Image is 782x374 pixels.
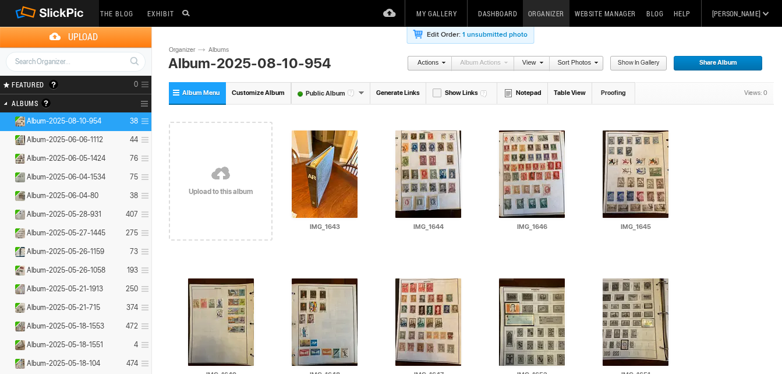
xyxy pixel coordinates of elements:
[1,340,12,349] a: Expand
[603,130,668,218] img: IMG_1645.webp
[499,130,565,218] img: IMG_1646.webp
[292,278,358,366] img: IMG_1648.webp
[182,89,220,97] span: Album Menu
[27,117,101,126] span: Album-2025-08-10-954
[188,278,254,366] img: IMG_1649.webp
[292,130,358,218] img: IMG_1643.webp
[292,90,358,97] font: Public Album
[1,154,12,163] a: Expand
[610,56,659,71] span: Show in Gallery
[123,51,145,71] a: Search
[603,278,668,366] img: IMG_1651.webp
[12,94,109,112] h2: Albums
[610,56,667,71] a: Show in Gallery
[1,191,12,200] a: Expand
[27,359,100,368] span: Album-2025-05-18-104
[10,154,26,164] ins: Public Album
[10,135,26,145] ins: Public Album
[27,210,101,219] span: Album-2025-05-28-931
[10,191,26,201] ins: Public Album
[27,191,98,200] span: Album-2025-06-04-80
[10,117,26,126] ins: Public Album
[10,266,26,276] ins: Public Album
[462,30,528,39] a: 1 unsubmitted photo
[10,340,26,350] ins: Public Album
[1,210,12,218] a: Expand
[395,130,461,218] img: IMG_1644.webp
[10,303,26,313] ins: Public Album
[27,154,105,163] span: Album-2025-06-05-1424
[1,303,12,312] a: Expand
[407,56,445,71] a: Actions
[384,221,473,232] input: IMG_1644
[426,82,497,104] a: Show Links
[592,221,680,232] input: IMG_1645
[10,359,26,369] ins: Public Album
[27,135,103,144] span: Album-2025-06-06-1112
[181,6,194,20] input: Search photos on SlickPic...
[738,83,773,104] div: Views: 0
[27,284,103,294] span: Album-2025-05-21-1913
[27,266,105,275] span: Album-2025-05-26-1058
[1,117,12,125] a: Collapse
[497,82,548,104] a: Notepad
[27,247,104,256] span: Album-2025-05-26-1159
[27,172,105,182] span: Album-2025-06-04-1534
[27,322,104,331] span: Album-2025-05-18-1553
[550,56,598,71] a: Sort Photos
[452,56,508,71] a: Album Actions
[488,221,576,232] input: IMG_1646
[10,247,26,257] ins: Public Album
[548,82,592,104] a: Table View
[14,27,151,47] span: Upload
[232,89,285,97] span: Customize Album
[27,340,103,350] span: Album-2025-05-18-1551
[6,52,146,72] input: Search Organizer...
[1,359,12,368] a: Expand
[27,228,105,238] span: Album-2025-05-27-1445
[1,266,12,274] a: Expand
[395,278,461,366] img: IMG_1647.webp
[206,45,240,55] a: Albums
[10,322,26,331] ins: Public Album
[499,278,565,366] img: IMG_1652.webp
[592,82,635,104] a: Proofing
[1,284,12,293] a: Expand
[10,284,26,294] ins: Public Album
[1,135,12,144] a: Expand
[1,247,12,256] a: Expand
[1,322,12,330] a: Expand
[427,30,461,39] b: Edit Order:
[370,82,426,104] a: Generate Links
[27,303,100,312] span: Album-2025-05-21-715
[8,80,44,89] span: FEATURED
[673,56,755,71] span: Share Album
[10,210,26,220] ins: Public Album
[281,221,369,232] input: IMG_1643
[1,228,12,237] a: Expand
[514,56,543,71] a: View
[10,228,26,238] ins: Public Album
[1,172,12,181] a: Expand
[10,172,26,182] ins: Public Album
